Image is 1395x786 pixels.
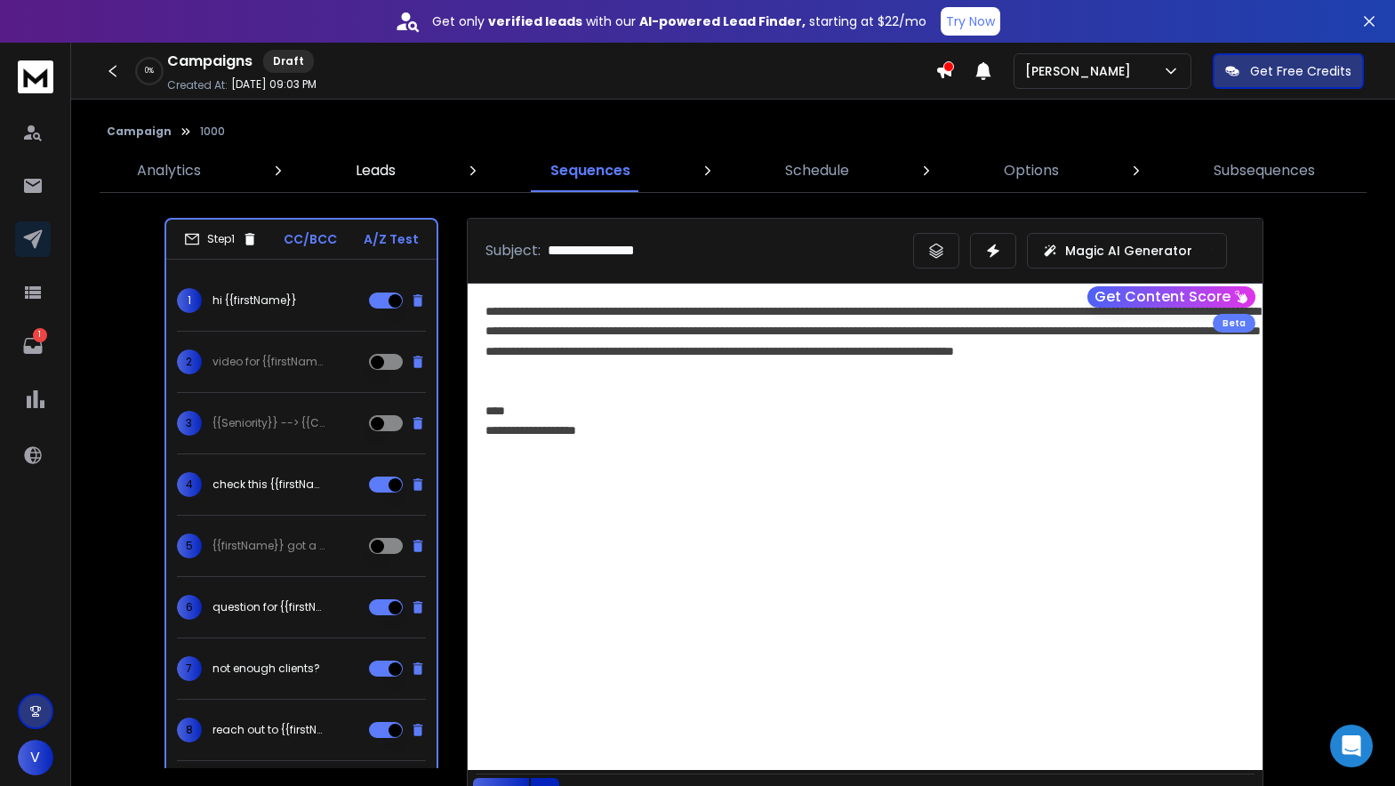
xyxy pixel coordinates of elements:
[485,240,541,261] p: Subject:
[345,149,406,192] a: Leads
[177,349,202,374] span: 2
[946,12,995,30] p: Try Now
[1250,62,1351,80] p: Get Free Credits
[18,740,53,775] button: V
[1004,160,1059,181] p: Options
[432,12,926,30] p: Get only with our starting at $22/mo
[177,595,202,620] span: 6
[167,78,228,92] p: Created At:
[184,231,258,247] div: Step 1
[1213,53,1364,89] button: Get Free Credits
[177,472,202,497] span: 4
[1213,314,1255,333] div: Beta
[15,328,51,364] a: 1
[540,149,641,192] a: Sequences
[1027,233,1227,269] button: Magic AI Generator
[941,7,1000,36] button: Try Now
[137,160,201,181] p: Analytics
[774,149,860,192] a: Schedule
[18,60,53,93] img: logo
[212,293,297,308] p: hi {{firstName}}
[639,12,806,30] strong: AI-powered Lead Finder,
[33,328,47,342] p: 1
[1025,62,1138,80] p: [PERSON_NAME]
[107,124,172,139] button: Campaign
[212,416,326,430] p: {{Seniority}} --> {{Company Name for Emails}}
[212,662,320,676] p: not enough clients?
[785,160,849,181] p: Schedule
[177,288,202,313] span: 1
[1087,286,1255,308] button: Get Content Score
[126,149,212,192] a: Analytics
[1065,242,1192,260] p: Magic AI Generator
[145,66,154,76] p: 0 %
[212,723,326,737] p: reach out to {{firstName}}
[356,160,396,181] p: Leads
[1214,160,1315,181] p: Subsequences
[993,149,1070,192] a: Options
[177,533,202,558] span: 5
[212,600,326,614] p: question for {{firstName}}
[200,124,225,139] p: 1000
[1203,149,1326,192] a: Subsequences
[1330,725,1373,767] div: Open Intercom Messenger
[212,355,326,369] p: video for {{firstName}}
[177,656,202,681] span: 7
[231,77,317,92] p: [DATE] 09:03 PM
[167,51,253,72] h1: Campaigns
[364,230,419,248] p: A/Z Test
[550,160,630,181] p: Sequences
[488,12,582,30] strong: verified leads
[177,718,202,742] span: 8
[212,539,326,553] p: {{firstName}} got a sec?
[177,411,202,436] span: 3
[263,50,314,73] div: Draft
[212,477,326,492] p: check this {{firstName}}
[284,230,337,248] p: CC/BCC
